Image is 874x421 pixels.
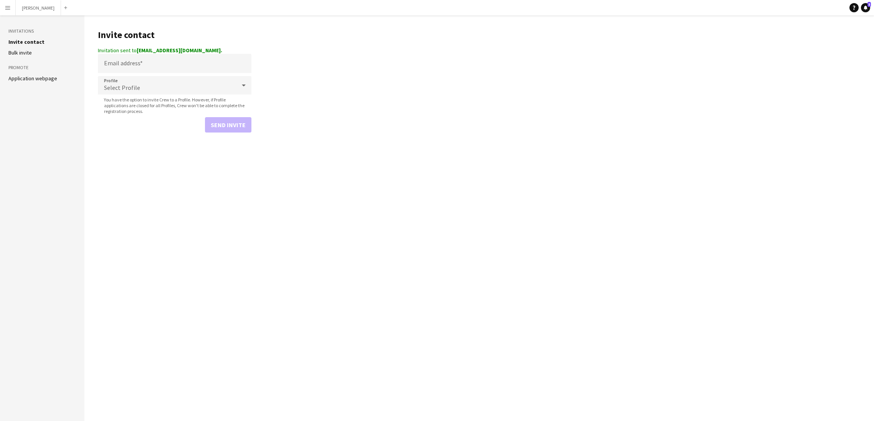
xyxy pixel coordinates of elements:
[8,28,76,35] h3: Invitations
[8,38,45,45] a: Invite contact
[98,29,251,41] h1: Invite contact
[98,47,251,54] div: Invitation sent to
[861,3,870,12] a: 5
[8,49,32,56] a: Bulk invite
[104,84,140,91] span: Select Profile
[98,97,251,114] span: You have the option to invite Crew to a Profile. However, if Profile applications are closed for ...
[16,0,61,15] button: [PERSON_NAME]
[137,47,222,54] strong: [EMAIL_ADDRESS][DOMAIN_NAME].
[8,75,57,82] a: Application webpage
[8,64,76,71] h3: Promote
[867,2,871,7] span: 5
